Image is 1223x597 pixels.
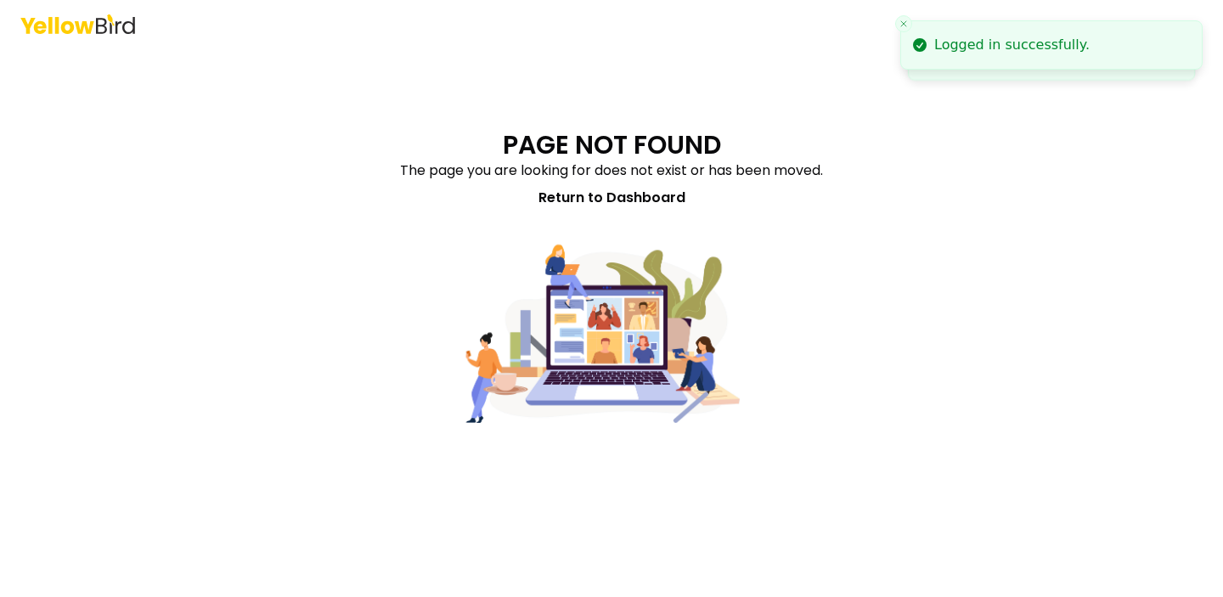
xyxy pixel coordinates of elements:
[503,130,721,161] h1: PAGE NOT FOUND
[934,35,1090,55] div: Logged in successfully.
[400,161,823,181] p: The page you are looking for does not exist or has been moved.
[380,228,843,498] img: Page not found
[895,15,912,32] button: Close toast
[528,181,696,215] a: Return to Dashboard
